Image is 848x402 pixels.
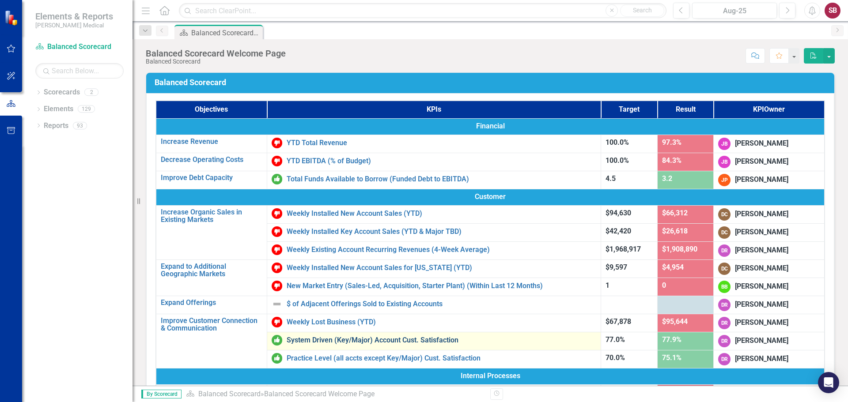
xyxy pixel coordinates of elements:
[718,138,731,150] div: JB
[718,156,731,168] div: JB
[267,259,601,278] td: Double-Click to Edit Right Click for Context Menu
[161,138,262,146] a: Increase Revenue
[78,105,95,113] div: 129
[84,89,98,96] div: 2
[735,209,788,219] div: [PERSON_NAME]
[662,317,688,326] span: $95,644
[156,296,267,314] td: Double-Click to Edit Right Click for Context Menu
[161,208,262,224] a: Increase Organic Sales in Existing Markets
[287,318,596,326] a: Weekly Lost Business (YTD)
[272,156,282,166] img: Below Target
[156,259,267,296] td: Double-Click to Edit Right Click for Context Menu
[272,281,282,291] img: Below Target
[156,171,267,189] td: Double-Click to Edit Right Click for Context Menu
[718,226,731,239] div: DC
[606,174,616,183] span: 4.5
[35,63,124,79] input: Search Below...
[35,42,124,52] a: Balanced Scorecard
[606,227,631,235] span: $42,420
[735,245,788,255] div: [PERSON_NAME]
[620,4,664,17] button: Search
[718,244,731,257] div: DR
[44,121,68,131] a: Reports
[662,335,681,344] span: 77.9%
[718,174,731,186] div: JP
[735,300,788,310] div: [PERSON_NAME]
[606,209,631,217] span: $94,630
[161,174,262,182] a: Improve Debt Capacity
[606,245,641,253] span: $1,968,917
[272,244,282,255] img: Below Target
[662,281,666,289] span: 0
[287,282,596,290] a: New Market Entry (Sales-Led, Acquisition, Starter Plant) (Within Last 12 Months)
[287,336,596,344] a: System Driven (Key/Major) Account Cust. Satisfaction
[198,390,261,398] a: Balanced Scorecard
[287,246,596,254] a: Weekly Existing Account Recurring Revenues (4-Week Average)
[272,226,282,237] img: Below Target
[735,227,788,237] div: [PERSON_NAME]
[718,281,731,293] div: BB
[267,153,601,171] td: Double-Click to Edit Right Click for Context Menu
[718,353,731,365] div: DR
[606,335,625,344] span: 77.0%
[662,209,688,217] span: $66,312
[718,263,731,275] div: DC
[267,314,601,332] td: Double-Click to Edit Right Click for Context Menu
[695,6,774,16] div: Aug-25
[606,263,627,271] span: $9,597
[287,139,596,147] a: YTD Total Revenue
[161,156,262,164] a: Decrease Operating Costs
[272,353,282,364] img: On or Above Target
[4,10,20,26] img: ClearPoint Strategy
[662,227,688,235] span: $26,618
[267,278,601,296] td: Double-Click to Edit Right Click for Context Menu
[606,156,629,165] span: 100.0%
[146,58,286,65] div: Balanced Scorecard
[735,139,788,149] div: [PERSON_NAME]
[287,210,596,218] a: Weekly Installed New Account Sales (YTD)
[156,205,267,259] td: Double-Click to Edit Right Click for Context Menu
[272,335,282,346] img: On or Above Target
[735,263,788,274] div: [PERSON_NAME]
[287,354,596,362] a: Practice Level (all accts except Key/Major) Cust. Satisfaction
[735,175,788,185] div: [PERSON_NAME]
[662,174,672,183] span: 3.2
[267,296,601,314] td: Double-Click to Edit Right Click for Context Menu
[606,138,629,147] span: 100.0%
[818,372,839,393] div: Open Intercom Messenger
[287,228,596,236] a: Weekly Installed Key Account Sales (YTD & Major TBD)
[272,208,282,219] img: Below Target
[662,245,697,253] span: $1,908,890
[735,354,788,364] div: [PERSON_NAME]
[272,263,282,273] img: Below Target
[73,122,87,129] div: 93
[267,241,601,259] td: Double-Click to Edit Right Click for Context Menu
[264,390,375,398] div: Balanced Scorecard Welcome Page
[141,390,182,398] span: By Scorecard
[161,371,820,381] span: Internal Processes
[735,318,788,328] div: [PERSON_NAME]
[267,205,601,223] td: Double-Click to Edit Right Click for Context Menu
[44,104,73,114] a: Elements
[662,156,681,165] span: 84.3%
[179,3,666,19] input: Search ClearPoint...
[161,192,820,202] span: Customer
[156,135,267,153] td: Double-Click to Edit Right Click for Context Menu
[287,264,596,272] a: Weekly Installed New Account Sales for [US_STATE] (YTD)
[287,300,596,308] a: $ of Adjacent Offerings Sold to Existing Accounts
[718,208,731,221] div: DC
[633,7,652,14] span: Search
[267,350,601,368] td: Double-Click to Edit Right Click for Context Menu
[272,299,282,309] img: Not Defined
[161,299,262,307] a: Expand Offerings
[606,281,609,289] span: 1
[662,138,681,147] span: 97.3%
[35,22,113,29] small: [PERSON_NAME] Medical
[735,336,788,346] div: [PERSON_NAME]
[267,135,601,153] td: Double-Click to Edit Right Click for Context Menu
[825,3,840,19] button: SB
[718,299,731,311] div: DR
[35,11,113,22] span: Elements & Reports
[44,87,80,98] a: Scorecards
